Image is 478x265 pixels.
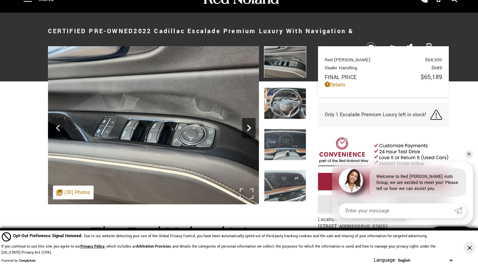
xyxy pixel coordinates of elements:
span: Red [PERSON_NAME] [325,57,425,63]
span: Only 1 Escalade Premium Luxury left in stock! [325,111,426,118]
a: Dealer Handling $689 [325,65,442,71]
a: Red [PERSON_NAME] $64,500 [325,57,442,63]
img: Agent profile photo [339,169,363,193]
a: Final Price $65,189 [325,73,442,81]
span: $64,500 [425,57,442,63]
strong: Arbitration Provision [136,244,171,249]
div: Language: [374,258,396,263]
span: Final Price [325,73,421,81]
a: Details [325,81,442,88]
img: Certified Used 2022 Black Cadillac Premium Luxury image 13 [264,87,306,119]
img: Certified Used 2022 Black Cadillac Premium Luxury image 15 [264,170,306,202]
img: Certified Used 2022 Black Cadillac Premium Luxury image 14 [264,129,306,160]
span: $65,189 [421,73,442,81]
div: Location: Red [PERSON_NAME] Cadillac [STREET_ADDRESS][US_STATE] [318,216,407,242]
button: Compare vehicle [385,42,395,52]
a: Start Your Deal [318,173,449,190]
span: Dealer Handling [325,65,431,71]
p: If you continue to use this site, you agree to our , which includes an , and details the categori... [1,244,436,255]
button: Close Button [464,242,475,254]
img: Certified Used 2022 Black Cadillac Premium Luxury image 12 [264,46,306,78]
span: Opt-Out Preference Signal Honored . [13,233,84,239]
div: Previous [51,118,65,138]
a: ComplyAuto [19,259,36,263]
a: Print this Certified Pre-Owned 2022 Cadillac Escalade Premium Luxury With Navigation & 4WD [426,43,432,52]
strong: Certified Pre-Owned [48,27,134,36]
a: Trade Value [318,195,382,213]
select: Language Select [396,257,454,264]
img: Certified Used 2022 Black Cadillac Premium Luxury image 12 [48,46,259,204]
div: (30) Photos [53,186,94,199]
button: Save vehicle [364,42,378,53]
div: Powered by [1,259,36,263]
a: Submit [454,203,466,218]
span: $689 [431,65,442,71]
div: Next [242,118,256,138]
div: Due to our website detecting your use of the Global Privacy Control, you have been automatically ... [13,233,428,240]
input: Enter your message [339,203,454,218]
div: Welcome to Red [PERSON_NAME] Auto Group, we are excited to meet you! Please tell us how we can as... [370,169,466,197]
a: Live Chat [430,226,473,245]
a: Privacy Policy [81,244,105,249]
a: Share this Certified Pre-Owned 2022 Cadillac Escalade Premium Luxury With Navigation & 4WD [407,43,413,52]
h1: 2022 Cadillac Escalade Premium Luxury With Navigation & 4WD [48,18,355,71]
